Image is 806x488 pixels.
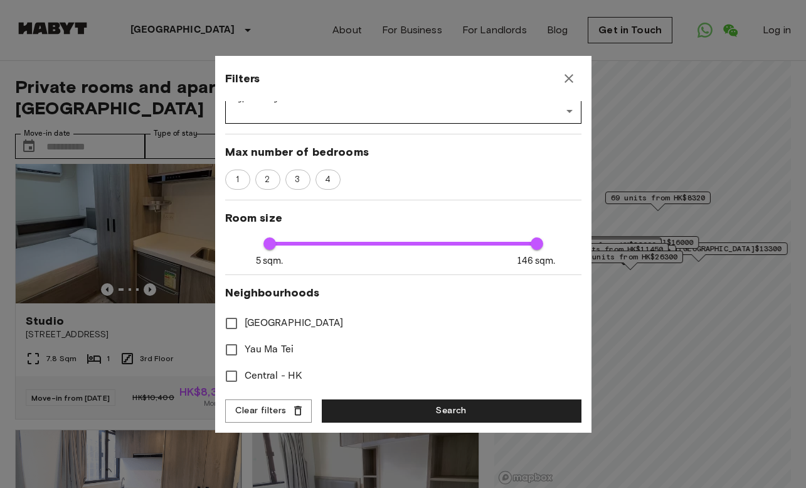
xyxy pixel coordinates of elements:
div: 1 [225,170,250,190]
label: Type of stay [234,93,278,104]
span: Central - HK [245,369,302,384]
span: 2 [258,173,277,186]
span: 5 sqm. [256,254,284,268]
span: 1 [229,173,246,186]
span: Filters [225,71,260,86]
button: Search [322,399,581,423]
span: Yau Ma Tei [245,342,294,357]
span: Room size [225,210,581,225]
div: 3 [285,170,310,190]
span: 4 [318,173,337,186]
span: 146 sqm. [517,254,555,268]
span: Neighbourhoods [225,285,581,300]
span: [GEOGRAPHIC_DATA] [245,316,344,331]
button: Clear filters [225,399,312,423]
span: Max number of bedrooms [225,144,581,160]
span: 3 [288,173,307,186]
div: 4 [316,170,341,190]
div: 2 [255,170,280,190]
